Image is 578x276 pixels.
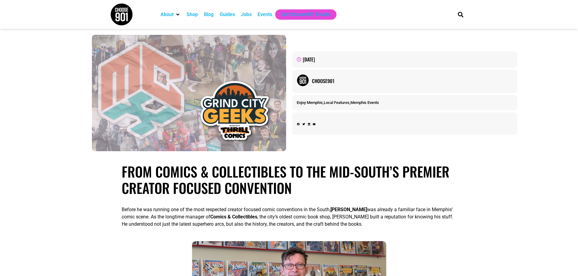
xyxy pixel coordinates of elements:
[330,207,367,212] b: [PERSON_NAME]
[350,100,379,105] a: Memphis Events
[297,100,379,105] span: , ,
[312,77,513,85] a: Choose901
[187,11,198,18] a: Shop
[122,214,453,227] span: , the city’s oldest comic book shop, [PERSON_NAME] built a reputation for knowing his stuff. He u...
[161,11,174,18] a: About
[303,56,315,63] time: [DATE]
[297,74,309,86] img: Picture of Choose901
[210,214,257,220] b: Comics & Collectibles
[313,122,316,126] div: Share on email
[122,207,330,212] span: Before he was running one of the most respected creator focused comic conventions in the South,
[157,9,184,20] div: About
[92,35,286,151] img: Cosplayers in various costumes pose at a Creator Focused Convention. Two large logos overlay the ...
[324,100,350,105] a: Local Features
[122,163,456,196] h1: From Comics & Collectibles to the Mid-South’s Premier Creator Focused Convention
[258,11,272,18] a: Events
[281,11,330,18] a: Get Choose901 Emails
[303,122,305,126] div: Share on twitter
[455,9,465,19] div: Search
[297,100,323,105] a: Enjoy Memphis
[157,9,448,20] nav: Main nav
[220,11,235,18] a: Guides
[308,122,310,126] div: Share on linkedin
[241,11,252,18] a: Jobs
[204,11,214,18] a: Blog
[297,122,300,126] div: Share on facebook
